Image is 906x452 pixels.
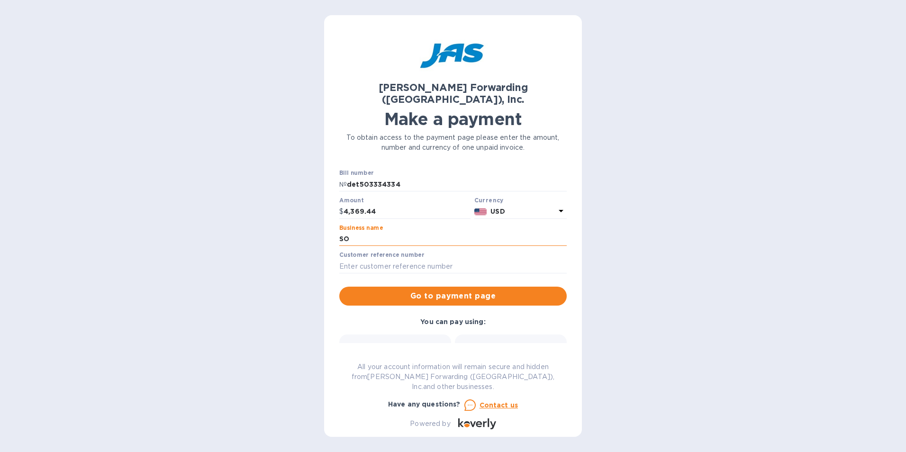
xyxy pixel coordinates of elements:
p: № [339,180,347,190]
label: Bill number [339,171,373,176]
label: Amount [339,198,363,203]
label: Business name [339,225,383,231]
p: To obtain access to the payment page please enter the amount, number and currency of one unpaid i... [339,133,567,153]
label: Customer reference number [339,253,424,258]
input: Enter customer reference number [339,259,567,273]
u: Contact us [480,401,518,409]
button: Go to payment page [339,287,567,306]
input: Enter bill number [347,177,567,191]
input: 0.00 [344,205,471,219]
b: [PERSON_NAME] Forwarding ([GEOGRAPHIC_DATA]), Inc. [379,81,528,105]
b: USD [490,208,505,215]
input: Enter business name [339,232,567,246]
p: $ [339,207,344,217]
span: Go to payment page [347,290,559,302]
p: Powered by [410,419,450,429]
b: Currency [474,197,504,204]
p: All your account information will remain secure and hidden from [PERSON_NAME] Forwarding ([GEOGRA... [339,362,567,392]
b: You can pay using: [420,318,485,325]
b: Have any questions? [388,400,461,408]
h1: Make a payment [339,109,567,129]
img: USD [474,208,487,215]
